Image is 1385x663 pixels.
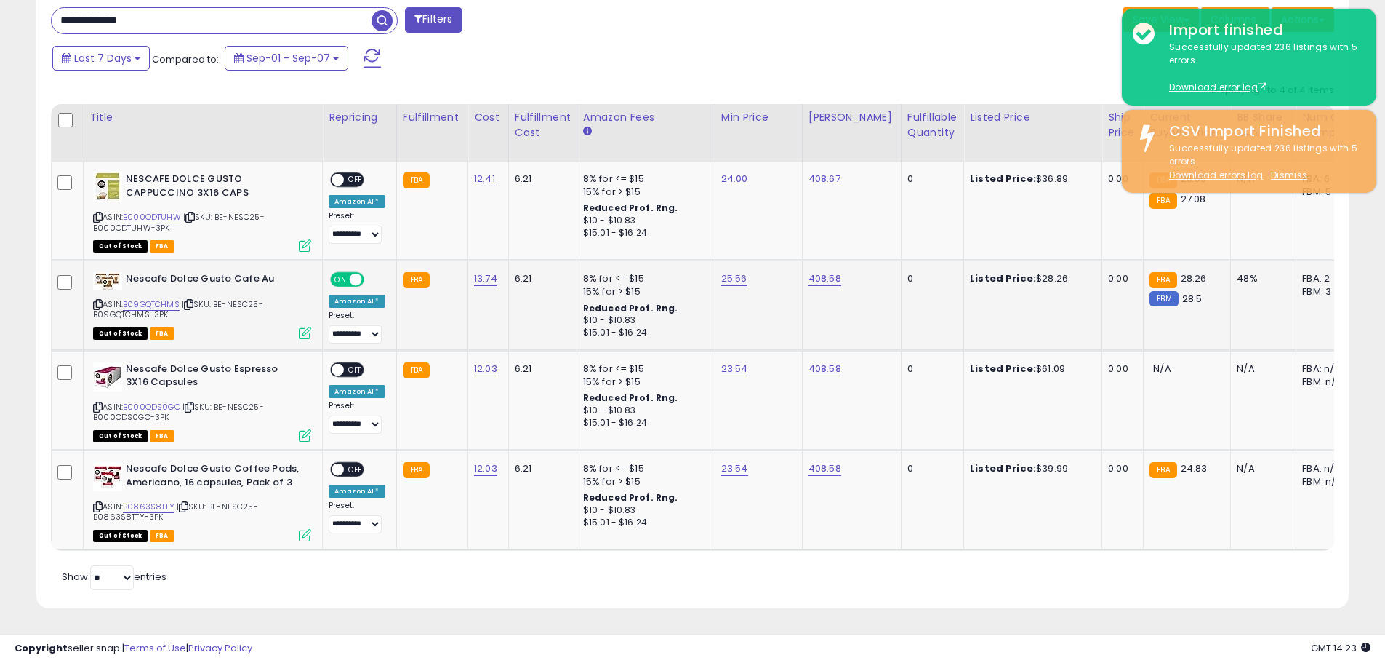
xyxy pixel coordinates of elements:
span: FBA [150,530,174,542]
div: Amazon AI * [329,195,385,208]
a: Terms of Use [124,641,186,655]
span: All listings that are currently out of stock and unavailable for purchase on Amazon [93,240,148,253]
div: 8% for <= $15 [583,462,704,475]
div: Preset: [329,401,385,434]
button: Save View [1123,7,1199,32]
span: 24.83 [1181,461,1208,475]
div: Amazon AI * [329,295,385,308]
div: 8% for <= $15 [583,272,704,285]
a: B0863S8TTY [123,501,174,513]
span: 28.26 [1181,271,1207,285]
div: Fulfillable Quantity [907,110,958,140]
div: Title [89,110,316,125]
div: 15% for > $15 [583,186,704,199]
div: $15.01 - $16.24 [583,327,704,339]
span: OFF [344,363,367,376]
div: $10 - $10.83 [583,215,704,227]
div: 0.00 [1108,172,1132,186]
strong: Copyright [15,641,68,655]
div: [PERSON_NAME] [808,110,895,125]
div: Amazon AI * [329,485,385,498]
img: 41TOAixGTKL._SL40_.jpg [93,362,122,392]
span: 28.5 [1182,292,1203,306]
div: 15% for > $15 [583,475,704,488]
div: N/A [1237,362,1285,376]
small: FBA [403,362,430,378]
div: ASIN: [93,172,311,250]
span: 27.08 [1181,192,1206,206]
div: $10 - $10.83 [583,504,704,517]
a: 23.54 [721,362,748,376]
span: ON [332,274,350,286]
div: FBM: 3 [1302,285,1350,298]
span: | SKU: BE-NESC25-B000ODTUHW-3PK [93,211,265,233]
div: N/A [1237,462,1285,475]
small: FBA [403,172,430,188]
div: 15% for > $15 [583,376,704,389]
div: ASIN: [93,462,311,540]
b: Reduced Prof. Rng. [583,392,678,404]
div: 0 [907,362,952,376]
small: FBA [403,272,430,288]
div: $15.01 - $16.24 [583,517,704,529]
small: FBA [1149,272,1176,288]
span: FBA [150,240,174,253]
b: Nescafe Dolce Gusto Cafe Au [126,272,302,290]
span: FBA [150,430,174,442]
img: 41G+qdHrIEL._SL40_.jpg [93,462,122,491]
span: FBA [150,327,174,340]
div: Amazon Fees [583,110,709,125]
div: Cost [474,110,502,125]
div: FBM: n/a [1302,475,1350,488]
div: 15% for > $15 [583,285,704,298]
button: Actions [1272,7,1334,32]
b: Listed Price: [970,461,1036,475]
u: Dismiss [1271,169,1307,181]
a: 13.74 [474,271,497,286]
div: $15.01 - $16.24 [583,417,704,429]
a: 408.58 [808,362,841,376]
b: Listed Price: [970,362,1036,376]
div: Successfully updated 236 listings with 5 errors. [1158,41,1365,95]
button: Filters [405,7,462,33]
span: All listings that are currently out of stock and unavailable for purchase on Amazon [93,530,148,542]
div: 6.21 [515,462,566,475]
img: 41puZsMSVaL._SL40_.jpg [93,272,122,290]
a: 24.00 [721,172,748,186]
div: 0.00 [1108,362,1132,376]
div: FBA: 2 [1302,272,1350,285]
button: Columns [1201,7,1269,32]
span: Sep-01 - Sep-07 [246,51,330,65]
div: Repricing [329,110,390,125]
div: FBM: n/a [1302,376,1350,389]
div: Preset: [329,311,385,344]
span: OFF [344,174,367,186]
div: Listed Price [970,110,1096,125]
div: 0 [907,272,952,285]
a: B000ODTUHW [123,211,181,223]
a: 408.58 [808,271,841,286]
small: FBA [1149,462,1176,478]
div: Min Price [721,110,796,125]
b: Listed Price: [970,172,1036,186]
div: Fulfillment [403,110,462,125]
a: 12.03 [474,461,497,476]
a: B09GQTCHMS [123,298,180,311]
span: | SKU: BE-NESC25-B09GQTCHMS-3PK [93,298,263,320]
small: FBA [1149,193,1176,209]
div: CSV Import Finished [1158,121,1365,142]
span: OFF [344,464,367,476]
button: Last 7 Days [52,46,150,71]
span: 2025-09-15 14:23 GMT [1311,641,1370,655]
div: $15.01 - $16.24 [583,227,704,239]
div: $61.09 [970,362,1091,376]
div: 8% for <= $15 [583,362,704,376]
div: 0 [907,462,952,475]
div: Amazon AI * [329,385,385,398]
span: All listings that are currently out of stock and unavailable for purchase on Amazon [93,327,148,340]
div: $28.26 [970,272,1091,285]
a: 25.56 [721,271,747,286]
span: N/A [1153,362,1171,376]
a: Download errors log [1169,169,1263,181]
span: | SKU: BE-NESC25-B0863S8TTY-3PK [93,501,258,523]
